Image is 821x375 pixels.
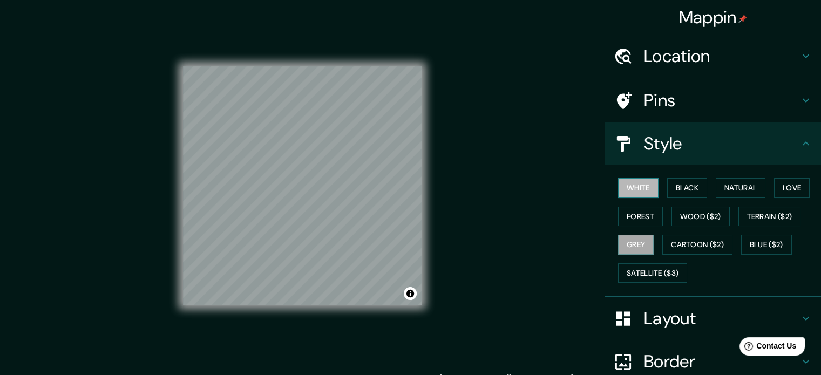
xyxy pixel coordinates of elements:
button: Terrain ($2) [738,207,801,227]
h4: Style [644,133,799,154]
button: Black [667,178,708,198]
canvas: Map [183,66,422,305]
div: Location [605,35,821,78]
button: Forest [618,207,663,227]
button: Natural [716,178,765,198]
button: Toggle attribution [404,287,417,300]
h4: Mappin [679,6,748,28]
button: Grey [618,235,654,255]
h4: Border [644,351,799,372]
button: Satellite ($3) [618,263,687,283]
h4: Layout [644,308,799,329]
button: Cartoon ($2) [662,235,732,255]
h4: Pins [644,90,799,111]
iframe: Help widget launcher [725,333,809,363]
button: White [618,178,659,198]
div: Layout [605,297,821,340]
img: pin-icon.png [738,15,747,23]
button: Love [774,178,810,198]
button: Wood ($2) [671,207,730,227]
div: Pins [605,79,821,122]
div: Style [605,122,821,165]
h4: Location [644,45,799,67]
button: Blue ($2) [741,235,792,255]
